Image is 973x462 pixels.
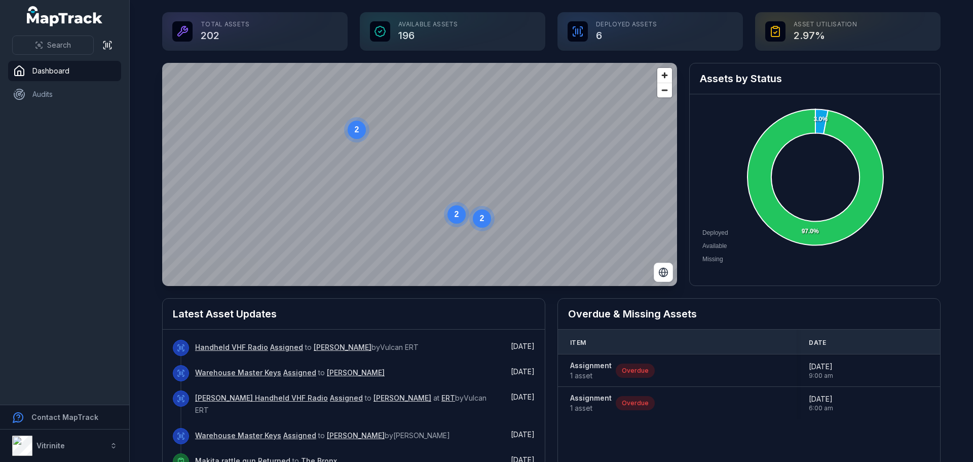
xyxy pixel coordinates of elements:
button: Switch to Satellite View [654,263,673,282]
strong: Contact MapTrack [31,413,98,421]
span: Available [702,242,727,250]
span: 1 asset [570,403,612,413]
time: 9/11/2025, 4:57:31 PM [511,430,535,439]
a: Warehouse Master Keys [195,431,281,441]
text: 2 [355,125,359,134]
time: 9/11/2025, 8:14:17 PM [511,393,535,401]
span: to at by Vulcan ERT [195,394,486,414]
span: Missing [702,256,723,263]
strong: Assignment [570,361,612,371]
span: to by [PERSON_NAME] [195,431,450,440]
span: Search [47,40,71,50]
a: [PERSON_NAME] [314,342,371,352]
span: [DATE] [511,430,535,439]
span: [DATE] [511,393,535,401]
span: Deployed [702,229,728,236]
h2: Latest Asset Updates [173,307,535,321]
span: to by Vulcan ERT [195,343,419,351]
a: Dashboard [8,61,121,81]
span: 9:00 am [809,372,833,380]
a: ERT [441,393,455,403]
time: 9/12/2025, 6:00:00 AM [809,394,833,412]
a: Warehouse Master Keys [195,368,281,378]
div: Overdue [616,396,655,410]
span: [DATE] [511,367,535,376]
button: Zoom in [657,68,672,83]
time: 9/12/2025, 7:10:41 AM [511,342,535,350]
a: Handheld VHF Radio [195,342,268,352]
a: [PERSON_NAME] [373,393,431,403]
a: MapTrack [27,6,103,26]
button: Zoom out [657,83,672,97]
time: 9/12/2025, 5:13:16 AM [511,367,535,376]
a: [PERSON_NAME] [327,368,385,378]
strong: Assignment [570,393,612,403]
div: Overdue [616,364,655,378]
span: 1 asset [570,371,612,381]
canvas: Map [162,63,677,286]
span: [DATE] [809,394,833,404]
a: Audits [8,84,121,104]
h2: Overdue & Missing Assets [568,307,930,321]
span: [DATE] [809,362,833,372]
button: Search [12,35,94,55]
a: Assigned [330,393,363,403]
span: to [195,368,385,377]
span: [DATE] [511,342,535,350]
strong: Vitrinite [36,441,65,450]
a: Assignment1 asset [570,393,612,413]
a: [PERSON_NAME] [327,431,385,441]
a: Assigned [270,342,303,352]
a: [PERSON_NAME] Handheld VHF Radio [195,393,328,403]
time: 7/14/2025, 9:00:00 AM [809,362,833,380]
a: Assigned [283,431,316,441]
a: Assignment1 asset [570,361,612,381]
text: 2 [480,214,484,223]
text: 2 [455,210,459,219]
span: 6:00 am [809,404,833,412]
span: Item [570,339,586,347]
span: Date [809,339,826,347]
a: Assigned [283,368,316,378]
h2: Assets by Status [700,72,930,86]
